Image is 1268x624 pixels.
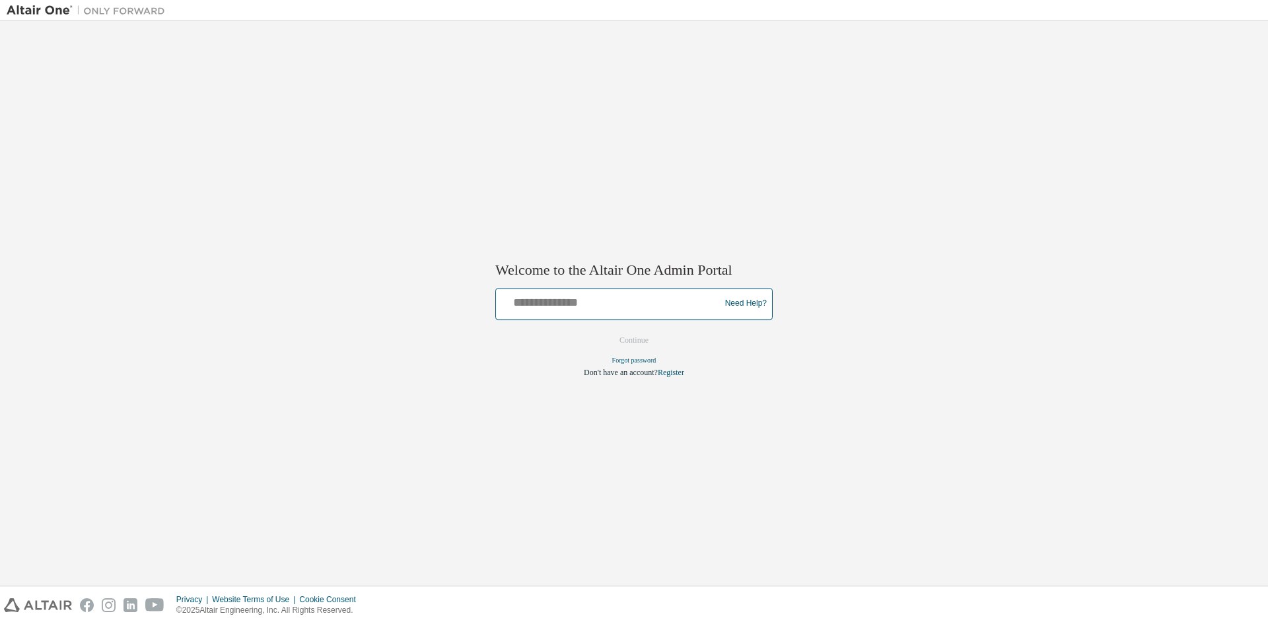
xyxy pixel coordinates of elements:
div: Website Terms of Use [212,594,299,605]
h2: Welcome to the Altair One Admin Portal [495,261,773,280]
img: Altair One [7,4,172,17]
div: Cookie Consent [299,594,363,605]
img: altair_logo.svg [4,598,72,612]
img: facebook.svg [80,598,94,612]
a: Forgot password [612,357,656,364]
p: © 2025 Altair Engineering, Inc. All Rights Reserved. [176,605,364,616]
div: Privacy [176,594,212,605]
img: instagram.svg [102,598,116,612]
span: Don't have an account? [584,368,658,377]
img: youtube.svg [145,598,164,612]
img: linkedin.svg [123,598,137,612]
a: Register [658,368,684,377]
a: Need Help? [725,304,767,304]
